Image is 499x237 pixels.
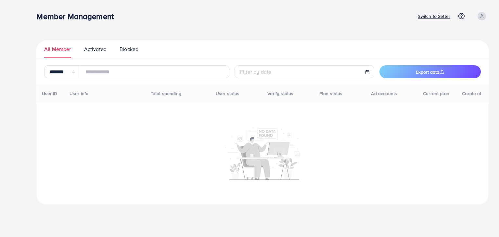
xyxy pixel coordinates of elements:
[44,45,71,53] span: All Member
[240,68,271,75] span: Filter by date
[416,69,444,75] span: Export data
[36,12,119,21] h3: Member Management
[120,45,138,53] span: Blocked
[418,12,450,20] p: Switch to Seller
[379,65,481,78] button: Export data
[84,45,107,53] span: Activated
